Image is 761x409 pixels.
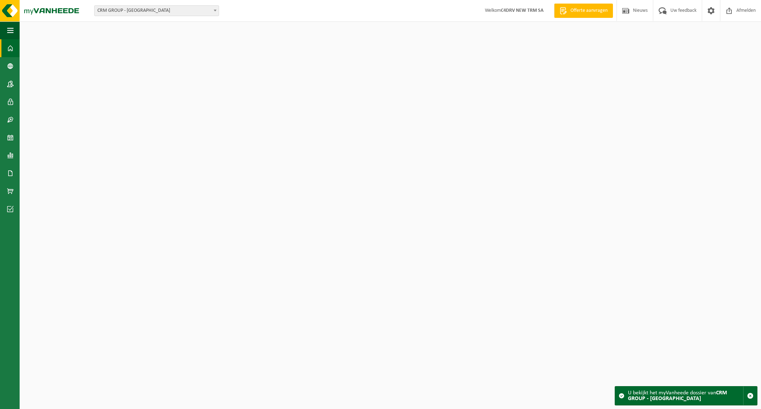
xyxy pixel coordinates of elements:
[628,386,743,405] div: U bekijkt het myVanheede dossier van
[95,6,219,16] span: CRM GROUP - LIÈGE
[4,393,119,409] iframe: chat widget
[569,7,609,14] span: Offerte aanvragen
[554,4,613,18] a: Offerte aanvragen
[94,5,219,16] span: CRM GROUP - LIÈGE
[501,8,543,13] strong: C4DRV NEW TRM SA
[628,390,727,401] strong: CRM GROUP - [GEOGRAPHIC_DATA]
